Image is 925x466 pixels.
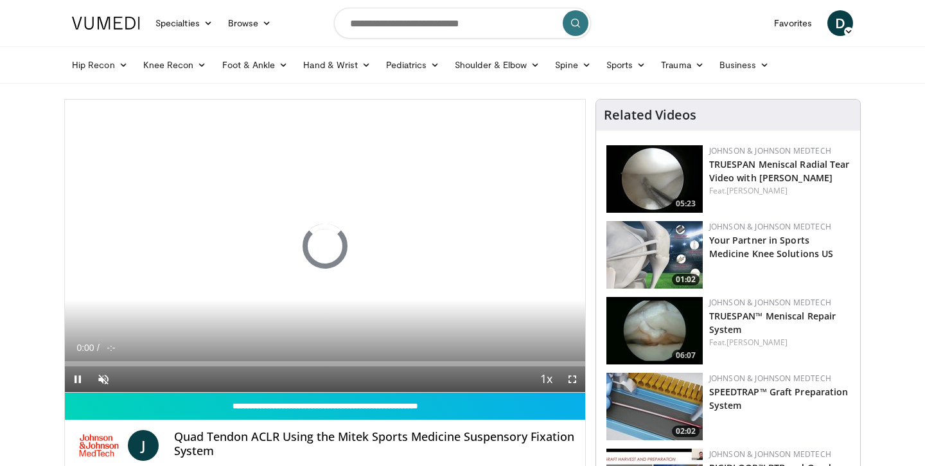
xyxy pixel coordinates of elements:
[709,449,831,460] a: Johnson & Johnson MedTech
[606,373,703,440] a: 02:02
[295,52,378,78] a: Hand & Wrist
[606,221,703,289] a: 01:02
[672,198,700,210] span: 05:23
[709,310,836,336] a: TRUESPAN™ Meniscal Repair System
[76,343,94,353] span: 0:00
[604,107,696,123] h4: Related Videos
[606,297,703,364] a: 06:07
[827,10,853,36] a: D
[709,386,849,411] a: SPEEDTRAP™ Graft Preparation System
[64,52,136,78] a: Hip Recon
[447,52,547,78] a: Shoulder & Elbow
[215,52,296,78] a: Foot & Ankle
[599,52,654,78] a: Sports
[378,52,447,78] a: Pediatrics
[727,337,788,348] a: [PERSON_NAME]
[148,10,220,36] a: Specialties
[91,366,116,392] button: Unmute
[220,10,279,36] a: Browse
[606,221,703,289] img: 0543fda4-7acd-4b5c-b055-3730b7e439d4.150x105_q85_crop-smart_upscale.jpg
[709,158,850,184] a: TRUESPAN Meniscal Radial Tear Video with [PERSON_NAME]
[65,366,91,392] button: Pause
[653,52,712,78] a: Trauma
[709,373,831,384] a: Johnson & Johnson MedTech
[672,274,700,285] span: 01:02
[547,52,598,78] a: Spine
[606,297,703,364] img: e42d750b-549a-4175-9691-fdba1d7a6a0f.150x105_q85_crop-smart_upscale.jpg
[72,17,140,30] img: VuMedi Logo
[672,350,700,361] span: 06:07
[75,430,123,461] img: Johnson & Johnson MedTech
[709,185,850,197] div: Feat.
[712,52,777,78] a: Business
[606,373,703,440] img: a46a2fe1-2704-4a9e-acc3-1c278068f6c4.150x105_q85_crop-smart_upscale.jpg
[97,343,100,353] span: /
[107,343,115,353] span: -:-
[606,145,703,213] a: 05:23
[606,145,703,213] img: a9cbc79c-1ae4-425c-82e8-d1f73baa128b.150x105_q85_crop-smart_upscale.jpg
[727,185,788,196] a: [PERSON_NAME]
[65,361,585,366] div: Progress Bar
[559,366,585,392] button: Fullscreen
[709,297,831,308] a: Johnson & Johnson MedTech
[672,426,700,437] span: 02:02
[334,8,591,39] input: Search topics, interventions
[65,100,585,393] video-js: Video Player
[709,234,834,260] a: Your Partner in Sports Medicine Knee Solutions US
[709,337,850,348] div: Feat.
[709,221,831,232] a: Johnson & Johnson MedTech
[136,52,215,78] a: Knee Recon
[709,145,831,156] a: Johnson & Johnson MedTech
[534,366,559,392] button: Playback Rate
[766,10,820,36] a: Favorites
[128,430,159,461] a: J
[174,430,575,458] h4: Quad Tendon ACLR Using the Mitek Sports Medicine Suspensory Fixation System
